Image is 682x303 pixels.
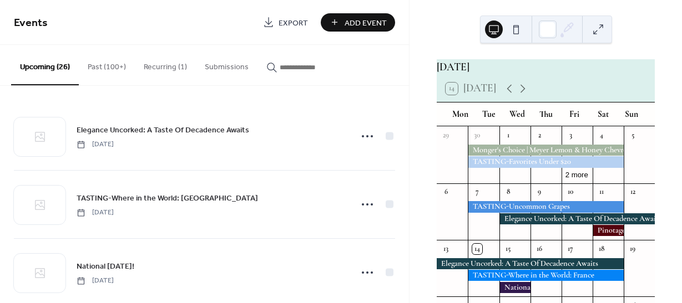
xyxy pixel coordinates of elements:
[77,193,258,204] span: TASTING-Where in the World: [GEOGRAPHIC_DATA]
[77,208,114,218] span: [DATE]
[77,260,134,273] a: National [DATE]!
[255,13,316,32] a: Export
[561,168,593,179] button: 2 more
[503,187,513,197] div: 8
[534,130,544,140] div: 2
[14,12,48,34] span: Events
[532,102,560,126] div: Thu
[472,187,482,197] div: 7
[468,145,623,156] div: Monger's Choice | Meyer Lemon & Honey Chevre
[77,140,114,150] span: [DATE]
[468,270,623,281] div: TASTING-Where in the World: France
[617,102,646,126] div: Sun
[499,282,531,293] div: National Moldy Cheese Day!
[77,192,258,204] a: TASTING-Where in the World: [GEOGRAPHIC_DATA]
[321,13,395,32] button: Add Event
[437,59,655,75] div: [DATE]
[468,156,623,167] div: TASTING-Favorites Under $20
[534,244,544,254] div: 16
[565,130,575,140] div: 3
[135,45,196,84] button: Recurring (1)
[628,130,638,140] div: 5
[77,125,249,136] span: Elegance Uncorked: A Taste Of Decadence Awaits
[472,244,482,254] div: 14
[77,261,134,273] span: National [DATE]!
[77,124,249,136] a: Elegance Uncorked: A Taste Of Decadence Awaits
[11,45,79,85] button: Upcoming (26)
[503,244,513,254] div: 15
[77,276,114,286] span: [DATE]
[503,102,532,126] div: Wed
[472,130,482,140] div: 30
[446,102,474,126] div: Mon
[597,130,607,140] div: 4
[628,244,638,254] div: 19
[565,187,575,197] div: 10
[499,213,655,224] div: Elegance Uncorked: A Taste Of Decadence Awaits
[565,244,575,254] div: 17
[560,102,589,126] div: Fri
[503,130,513,140] div: 1
[589,102,618,126] div: Sat
[593,225,624,236] div: Pinotage Day!
[79,45,135,84] button: Past (100+)
[597,187,607,197] div: 11
[441,244,451,254] div: 13
[345,17,387,29] span: Add Event
[279,17,308,29] span: Export
[534,187,544,197] div: 9
[196,45,257,84] button: Submissions
[468,201,623,212] div: TASTING-Uncommon Grapes
[441,187,451,197] div: 6
[437,258,623,269] div: Elegance Uncorked: A Taste Of Decadence Awaits
[628,187,638,197] div: 12
[474,102,503,126] div: Tue
[441,130,451,140] div: 29
[597,244,607,254] div: 18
